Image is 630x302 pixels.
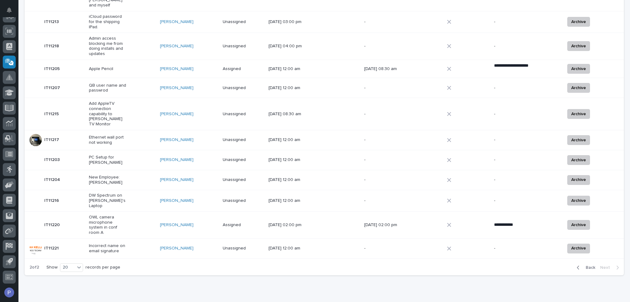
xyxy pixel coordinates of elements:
p: Unassigned [223,246,261,251]
p: - [494,246,532,251]
p: IT11213 [44,18,60,25]
span: Archive [571,42,586,50]
button: Archive [567,41,590,51]
p: IT11218 [44,42,60,49]
p: IT11204 [44,176,61,182]
span: Archive [571,156,586,164]
p: - [494,177,532,182]
a: [PERSON_NAME] [160,19,193,25]
a: [PERSON_NAME] [160,246,193,251]
p: - [364,198,403,203]
tr: IT11218IT11218 Admin access blocking me from doing installs and updates[PERSON_NAME] Unassigned[D... [25,33,624,60]
p: New Employee: [PERSON_NAME] [89,175,127,185]
p: - [364,85,403,91]
button: Archive [567,109,590,119]
p: - [364,112,403,117]
button: Next [598,265,624,270]
a: [PERSON_NAME] [160,44,193,49]
p: Incorrect name on email signature [89,243,127,254]
p: [DATE] 08:30 am [269,112,307,117]
p: - [494,85,532,91]
p: [DATE] 12:00 am [269,137,307,143]
p: IT11221 [44,245,60,251]
p: [DATE] 12:00 am [269,66,307,72]
p: IT11207 [44,84,61,91]
p: PC Setup for [PERSON_NAME] [89,155,127,165]
a: [PERSON_NAME] [160,198,193,203]
p: [DATE] 02:00 pm [364,222,403,228]
span: Archive [571,84,586,92]
p: IT11203 [44,156,61,163]
p: - [364,246,403,251]
button: Archive [567,196,590,206]
p: - [364,44,403,49]
p: Add AppleTV connection capability to [PERSON_NAME] TV Monitor [89,101,127,127]
p: IT11220 [44,221,61,228]
p: DW Spectrum on [PERSON_NAME]'s Laptop [89,193,127,208]
p: IT11205 [44,65,61,72]
tr: IT11221IT11221 Incorrect name on email signature[PERSON_NAME] Unassigned[DATE] 12:00 am--Archive [25,238,624,258]
p: [DATE] 04:00 pm [269,44,307,49]
p: [DATE] 08:30 am [364,66,403,72]
button: Archive [567,64,590,74]
tr: IT11220IT11220 OWL camera microphone system in conf room A[PERSON_NAME] Assigned[DATE] 02:00 pm[D... [25,212,624,238]
p: Unassigned [223,157,261,163]
tr: IT11215IT11215 Add AppleTV connection capability to [PERSON_NAME] TV Monitor[PERSON_NAME] Unassig... [25,98,624,130]
p: [DATE] 12:00 am [269,198,307,203]
p: Unassigned [223,137,261,143]
a: [PERSON_NAME] [160,85,193,91]
div: Notifications [8,7,16,17]
p: Unassigned [223,44,261,49]
p: QB user name and passwrod [89,83,127,93]
p: Apple Pencil [89,66,127,72]
a: [PERSON_NAME] [160,177,193,182]
p: records per page [86,265,120,270]
button: Back [572,265,598,270]
button: Archive [567,17,590,27]
tr: IT11207IT11207 QB user name and passwrod[PERSON_NAME] Unassigned[DATE] 12:00 am--Archive [25,78,624,98]
tr: IT11205IT11205 Apple Pencil[PERSON_NAME] Assigned[DATE] 12:00 am[DATE] 08:30 am**** **** **** ***... [25,60,624,78]
p: Unassigned [223,19,261,25]
p: [DATE] 12:00 am [269,157,307,163]
p: Show [46,265,58,270]
p: - [364,19,403,25]
button: Notifications [3,4,16,17]
a: [PERSON_NAME] [160,112,193,117]
p: - [494,137,532,143]
span: Archive [571,245,586,252]
p: IT11217 [44,136,60,143]
p: - [364,137,403,143]
button: Archive [567,220,590,230]
p: iCloud password for the shipping IPad. [89,14,127,29]
p: Ethernet wall port not working [89,135,127,145]
p: [DATE] 12:00 am [269,85,307,91]
p: - [494,157,532,163]
p: OWL camera microphone system in conf room A [89,215,127,235]
tr: IT11203IT11203 PC Setup for [PERSON_NAME][PERSON_NAME] Unassigned[DATE] 12:00 am--Archive [25,150,624,170]
a: [PERSON_NAME] [160,222,193,228]
p: Unassigned [223,198,261,203]
p: - [494,112,532,117]
span: Archive [571,176,586,183]
tr: IT11217IT11217 Ethernet wall port not working[PERSON_NAME] Unassigned[DATE] 12:00 am--Archive [25,130,624,150]
span: Archive [571,65,586,73]
a: [PERSON_NAME] [160,137,193,143]
p: [DATE] 12:00 am [269,177,307,182]
span: Archive [571,136,586,144]
span: Next [600,265,614,270]
tr: IT11216IT11216 DW Spectrum on [PERSON_NAME]'s Laptop[PERSON_NAME] Unassigned[DATE] 12:00 am--Archive [25,190,624,212]
tr: IT11213IT11213 iCloud password for the shipping IPad.[PERSON_NAME] Unassigned[DATE] 03:00 pm--Arc... [25,11,624,33]
p: [DATE] 12:00 am [269,246,307,251]
p: IT11215 [44,110,60,117]
button: users-avatar [3,286,16,299]
p: Admin access blocking me from doing installs and updates [89,36,127,57]
p: - [494,198,532,203]
button: Archive [567,83,590,93]
button: Archive [567,175,590,185]
a: [PERSON_NAME] [160,66,193,72]
p: - [494,44,532,49]
p: Unassigned [223,177,261,182]
p: [DATE] 02:00 pm [269,222,307,228]
div: 20 [60,264,75,271]
span: Archive [571,110,586,118]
